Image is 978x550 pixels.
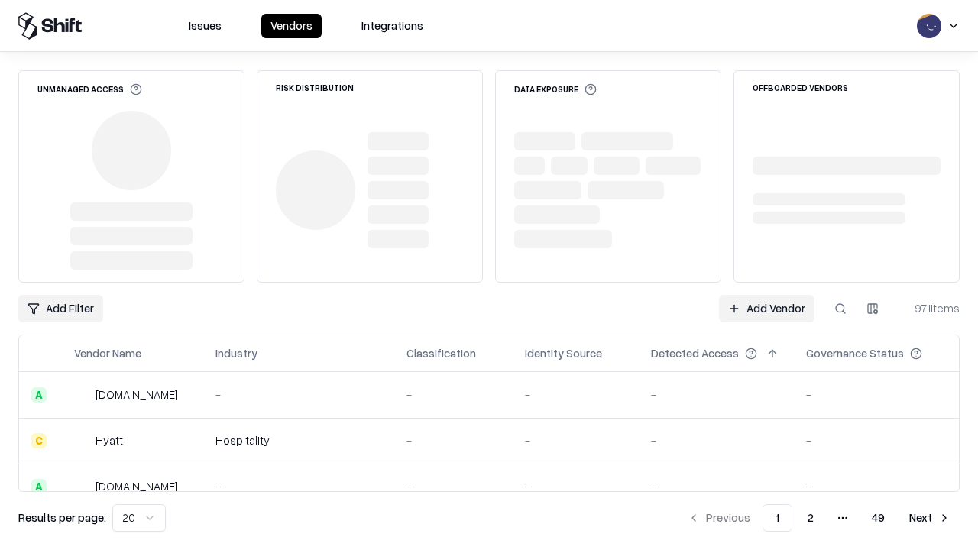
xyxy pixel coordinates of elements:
div: - [651,432,782,448]
div: Vendor Name [74,345,141,361]
div: - [215,387,382,403]
button: Issues [180,14,231,38]
div: Hyatt [96,432,123,448]
div: Hospitality [215,432,382,448]
button: Integrations [352,14,432,38]
p: Results per page: [18,510,106,526]
nav: pagination [678,504,960,532]
button: Next [900,504,960,532]
div: Unmanaged Access [37,83,142,95]
button: 49 [860,504,897,532]
div: [DOMAIN_NAME] [96,478,178,494]
div: Identity Source [525,345,602,361]
div: - [406,432,500,448]
div: C [31,433,47,448]
div: - [806,387,947,403]
div: - [806,478,947,494]
button: 1 [763,504,792,532]
div: - [651,387,782,403]
div: - [215,478,382,494]
div: Detected Access [651,345,739,361]
div: - [806,432,947,448]
div: Offboarded Vendors [753,83,848,92]
div: - [406,478,500,494]
div: 971 items [899,300,960,316]
div: Classification [406,345,476,361]
div: A [31,387,47,403]
img: intrado.com [74,387,89,403]
div: - [525,387,627,403]
div: - [525,432,627,448]
button: Add Filter [18,295,103,322]
div: - [651,478,782,494]
div: Governance Status [806,345,904,361]
div: Risk Distribution [276,83,354,92]
div: - [406,387,500,403]
button: Vendors [261,14,322,38]
a: Add Vendor [719,295,814,322]
div: A [31,479,47,494]
div: - [525,478,627,494]
div: [DOMAIN_NAME] [96,387,178,403]
img: primesec.co.il [74,479,89,494]
img: Hyatt [74,433,89,448]
button: 2 [795,504,826,532]
div: Industry [215,345,257,361]
div: Data Exposure [514,83,597,95]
